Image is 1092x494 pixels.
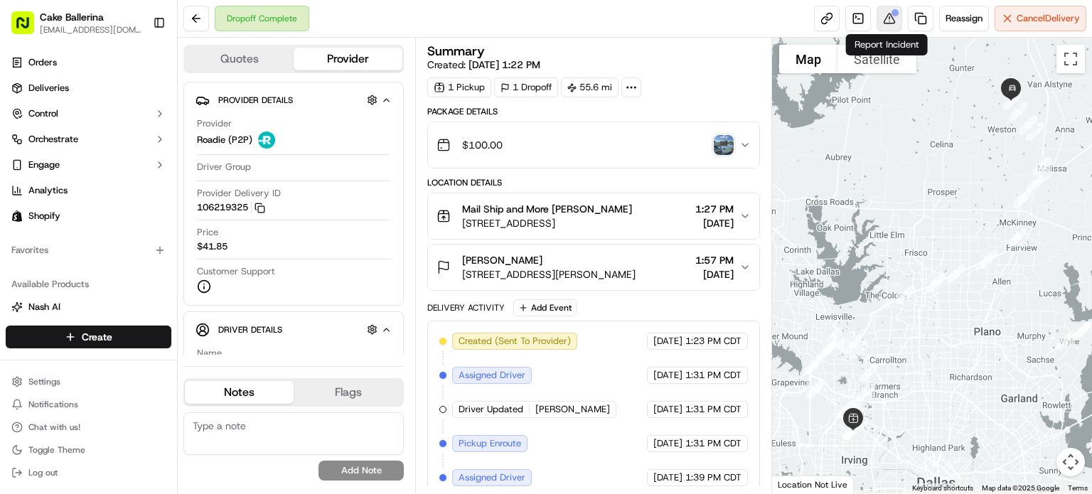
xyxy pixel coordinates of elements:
[1056,45,1085,73] button: Toggle fullscreen view
[459,437,521,450] span: Pickup Enroute
[100,351,172,363] a: Powered byPylon
[126,220,155,231] span: [DATE]
[6,440,171,460] button: Toggle Theme
[14,206,37,229] img: Joseph V.
[428,193,759,239] button: Mail Ship and More [PERSON_NAME][STREET_ADDRESS]1:27 PM[DATE]
[28,317,109,331] span: Knowledge Base
[653,369,682,382] span: [DATE]
[837,45,916,73] button: Show satellite imagery
[6,372,171,392] button: Settings
[685,335,742,348] span: 1:23 PM CDT
[462,138,503,152] span: $100.00
[14,56,259,79] p: Welcome 👋
[40,10,104,24] span: Cake Ballerina
[218,324,282,335] span: Driver Details
[854,358,884,387] div: 21
[141,352,172,363] span: Pylon
[28,184,68,197] span: Analytics
[427,45,485,58] h3: Summary
[294,48,402,70] button: Provider
[28,399,78,410] span: Notifications
[44,220,115,231] span: [PERSON_NAME]
[462,267,636,281] span: [STREET_ADDRESS][PERSON_NAME]
[196,318,392,341] button: Driver Details
[685,437,742,450] span: 1:31 PM CDT
[28,210,60,222] span: Shopify
[28,421,80,433] span: Chat with us!
[831,326,861,355] div: 23
[14,14,43,42] img: Nash
[459,403,523,416] span: Driver Updated
[427,77,491,97] div: 1 Pickup
[837,414,867,444] div: 17
[1068,484,1088,492] a: Terms (opens in new tab)
[462,216,632,230] span: [STREET_ADDRESS]
[779,45,837,73] button: Show street map
[258,131,275,149] img: roadie-logo-v2.jpg
[197,226,218,239] span: Price
[653,471,682,484] span: [DATE]
[28,376,60,387] span: Settings
[64,149,196,161] div: We're available if you need us!
[462,253,542,267] span: [PERSON_NAME]
[776,475,823,493] img: Google
[653,403,682,416] span: [DATE]
[653,437,682,450] span: [DATE]
[838,330,868,360] div: 24
[197,187,281,200] span: Provider Delivery ID
[653,335,682,348] span: [DATE]
[82,330,112,344] span: Create
[11,210,23,222] img: Shopify logo
[28,444,85,456] span: Toggle Theme
[197,134,252,146] span: Roadie (P2P)
[845,412,874,441] div: 13
[1056,448,1085,476] button: Map camera controls
[218,95,293,106] span: Provider Details
[6,296,171,318] button: Nash AI
[28,159,60,171] span: Engage
[197,347,222,360] span: Name
[28,220,40,232] img: 1736555255976-a54dd68f-1ca7-489b-9aae-adbdc363a1c4
[1003,97,1033,127] div: 36
[6,102,171,125] button: Control
[197,161,251,173] span: Driver Group
[561,77,619,97] div: 55.6 mi
[469,58,540,71] span: [DATE] 1:22 PM
[118,220,123,231] span: •
[64,135,233,149] div: Start new chat
[196,88,392,112] button: Provider Details
[772,476,854,493] div: Location Not Live
[973,245,1003,274] div: 28
[982,484,1059,492] span: Map data ©2025 Google
[1020,117,1050,146] div: 34
[714,135,734,155] img: photo_proof_of_delivery image
[120,318,132,330] div: 💻
[462,202,632,216] span: Mail Ship and More [PERSON_NAME]
[685,369,742,382] span: 1:31 PM CDT
[197,117,232,130] span: Provider
[995,6,1086,31] button: CancelDelivery
[6,463,171,483] button: Log out
[838,416,868,446] div: 33
[427,177,760,188] div: Location Details
[1021,168,1051,198] div: 31
[294,381,402,404] button: Flags
[844,335,874,365] div: 22
[118,258,123,269] span: •
[941,259,971,289] div: 27
[220,181,259,198] button: See all
[6,417,171,437] button: Chat with us!
[535,403,610,416] span: [PERSON_NAME]
[28,107,58,120] span: Control
[28,467,58,478] span: Log out
[40,24,141,36] button: [EMAIL_ADDRESS][DOMAIN_NAME]
[6,77,171,100] a: Deliveries
[1002,222,1032,252] div: 29
[685,471,742,484] span: 1:39 PM CDT
[28,56,57,69] span: Orders
[9,311,114,337] a: 📗Knowledge Base
[695,267,734,281] span: [DATE]
[197,265,275,278] span: Customer Support
[817,331,847,361] div: 9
